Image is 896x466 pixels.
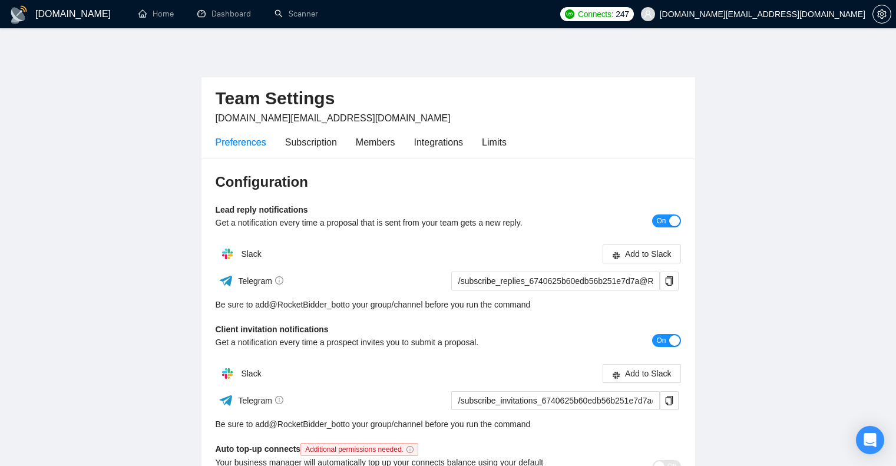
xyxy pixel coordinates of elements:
div: Be sure to add to your group/channel before you run the command [216,298,681,311]
span: 247 [616,8,629,21]
button: slackAdd to Slack [603,244,681,263]
span: Telegram [238,396,283,405]
span: info-circle [275,396,283,404]
span: user [644,10,652,18]
span: Telegram [238,276,283,286]
a: homeHome [138,9,174,19]
span: info-circle [275,276,283,285]
span: slack [612,251,620,260]
span: copy [660,396,678,405]
div: Limits [482,135,507,150]
span: Connects: [578,8,613,21]
span: Add to Slack [625,367,672,380]
a: dashboardDashboard [197,9,251,19]
div: Get a notification every time a proposal that is sent from your team gets a new reply. [216,216,565,229]
button: slackAdd to Slack [603,364,681,383]
div: Subscription [285,135,337,150]
span: On [656,214,666,227]
span: Slack [241,249,261,259]
div: Members [356,135,395,150]
button: copy [660,391,679,410]
b: Client invitation notifications [216,325,329,334]
span: copy [660,276,678,286]
span: [DOMAIN_NAME][EMAIL_ADDRESS][DOMAIN_NAME] [216,113,451,123]
h3: Configuration [216,173,681,191]
b: Auto top-up connects [216,444,423,454]
span: Add to Slack [625,247,672,260]
a: @RocketBidder_bot [269,418,343,431]
a: searchScanner [275,9,318,19]
b: Lead reply notifications [216,205,308,214]
div: Open Intercom Messenger [856,426,884,454]
span: slack [612,371,620,379]
img: hpQkSZIkSZIkSZIkSZIkSZIkSZIkSZIkSZIkSZIkSZIkSZIkSZIkSZIkSZIkSZIkSZIkSZIkSZIkSZIkSZIkSZIkSZIkSZIkS... [216,362,239,385]
div: Preferences [216,135,266,150]
span: Slack [241,369,261,378]
div: Get a notification every time a prospect invites you to submit a proposal. [216,336,565,349]
span: info-circle [406,446,414,453]
a: setting [872,9,891,19]
a: @RocketBidder_bot [269,298,343,311]
h2: Team Settings [216,87,681,111]
span: On [656,334,666,347]
img: upwork-logo.png [565,9,574,19]
div: Integrations [414,135,464,150]
img: hpQkSZIkSZIkSZIkSZIkSZIkSZIkSZIkSZIkSZIkSZIkSZIkSZIkSZIkSZIkSZIkSZIkSZIkSZIkSZIkSZIkSZIkSZIkSZIkS... [216,242,239,266]
img: ww3wtPAAAAAElFTkSuQmCC [219,273,233,288]
img: logo [9,5,28,24]
div: Be sure to add to your group/channel before you run the command [216,418,681,431]
img: ww3wtPAAAAAElFTkSuQmCC [219,393,233,408]
button: copy [660,272,679,290]
button: setting [872,5,891,24]
span: setting [873,9,891,19]
span: Additional permissions needed. [300,443,418,456]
